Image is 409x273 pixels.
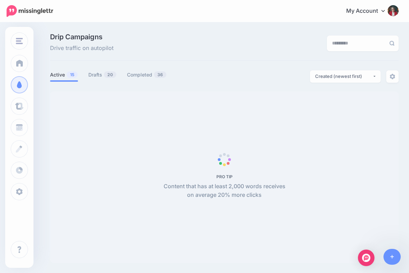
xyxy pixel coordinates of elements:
span: 15 [67,71,78,78]
span: Drive traffic on autopilot [50,44,114,53]
a: Completed36 [127,71,167,79]
a: Drafts20 [88,71,117,79]
p: Content that has at least 2,000 words receives on average 20% more clicks [160,182,289,200]
button: Created (newest first) [310,70,381,83]
span: 36 [154,71,166,78]
span: 20 [104,71,116,78]
div: Open Intercom Messenger [358,250,374,266]
img: menu.png [16,38,23,44]
span: Drip Campaigns [50,33,114,40]
h5: PRO TIP [160,174,289,179]
img: settings-grey.png [390,74,395,79]
img: search-grey-6.png [389,41,395,46]
a: My Account [339,3,399,20]
img: Missinglettr [7,5,53,17]
div: Created (newest first) [315,73,372,80]
a: Active15 [50,71,78,79]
